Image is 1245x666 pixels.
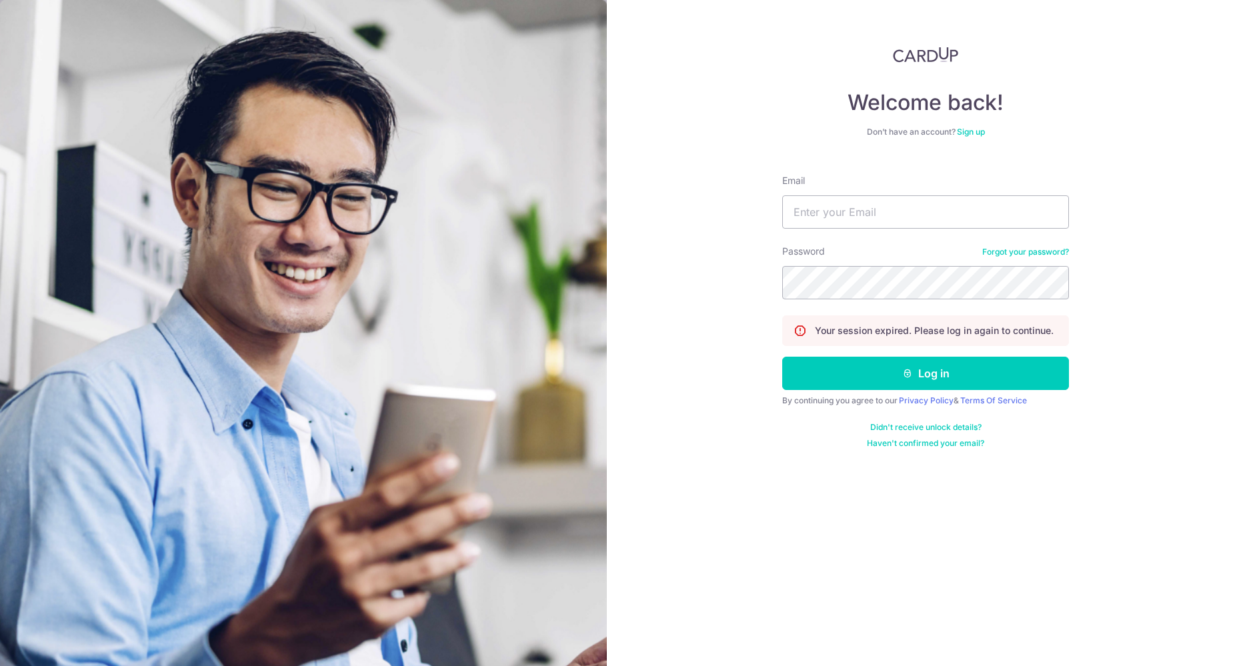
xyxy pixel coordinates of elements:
a: Haven't confirmed your email? [867,438,984,449]
input: Enter your Email [782,195,1069,229]
a: Forgot your password? [982,247,1069,257]
div: By continuing you agree to our & [782,395,1069,406]
p: Your session expired. Please log in again to continue. [815,324,1054,337]
label: Password [782,245,825,258]
img: CardUp Logo [893,47,958,63]
div: Don’t have an account? [782,127,1069,137]
h4: Welcome back! [782,89,1069,116]
a: Terms Of Service [960,395,1027,405]
a: Privacy Policy [899,395,954,405]
a: Sign up [957,127,985,137]
a: Didn't receive unlock details? [870,422,982,433]
button: Log in [782,357,1069,390]
label: Email [782,174,805,187]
